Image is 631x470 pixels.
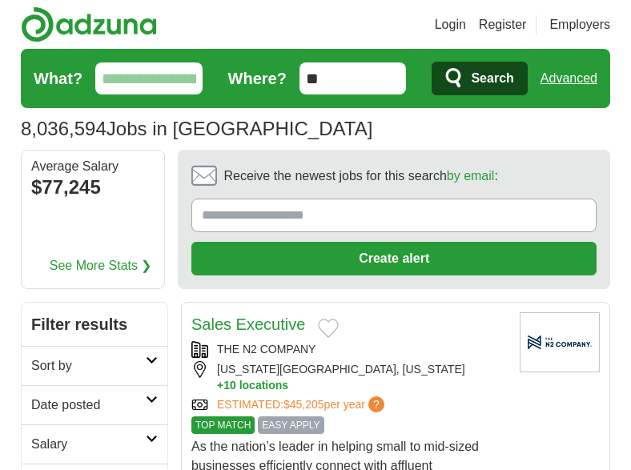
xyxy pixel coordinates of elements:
[50,256,152,275] a: See More Stats ❯
[22,303,167,346] h2: Filter results
[258,416,324,434] span: EASY APPLY
[368,396,384,412] span: ?
[228,66,287,90] label: Where?
[31,435,146,454] h2: Salary
[21,6,157,42] img: Adzuna logo
[479,15,527,34] a: Register
[22,385,167,424] a: Date posted
[31,173,155,202] div: $77,245
[21,114,107,143] span: 8,036,594
[191,361,507,393] div: [US_STATE][GEOGRAPHIC_DATA], [US_STATE]
[34,66,82,90] label: What?
[22,424,167,464] a: Salary
[432,62,527,95] button: Search
[21,118,372,139] h1: Jobs in [GEOGRAPHIC_DATA]
[22,346,167,385] a: Sort by
[217,396,388,413] a: ESTIMATED:$45,205per year?
[541,62,597,94] a: Advanced
[223,167,497,186] span: Receive the newest jobs for this search :
[191,242,597,275] button: Create alert
[471,62,513,94] span: Search
[520,312,600,372] img: Company logo
[191,341,507,358] div: THE N2 COMPANY
[435,15,466,34] a: Login
[31,396,146,415] h2: Date posted
[447,169,495,183] a: by email
[217,378,507,393] button: +10 locations
[191,315,305,333] a: Sales Executive
[318,319,339,338] button: Add to favorite jobs
[31,356,146,376] h2: Sort by
[217,378,223,393] span: +
[549,15,610,34] a: Employers
[283,398,324,411] span: $45,205
[191,416,255,434] span: TOP MATCH
[31,160,155,173] div: Average Salary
